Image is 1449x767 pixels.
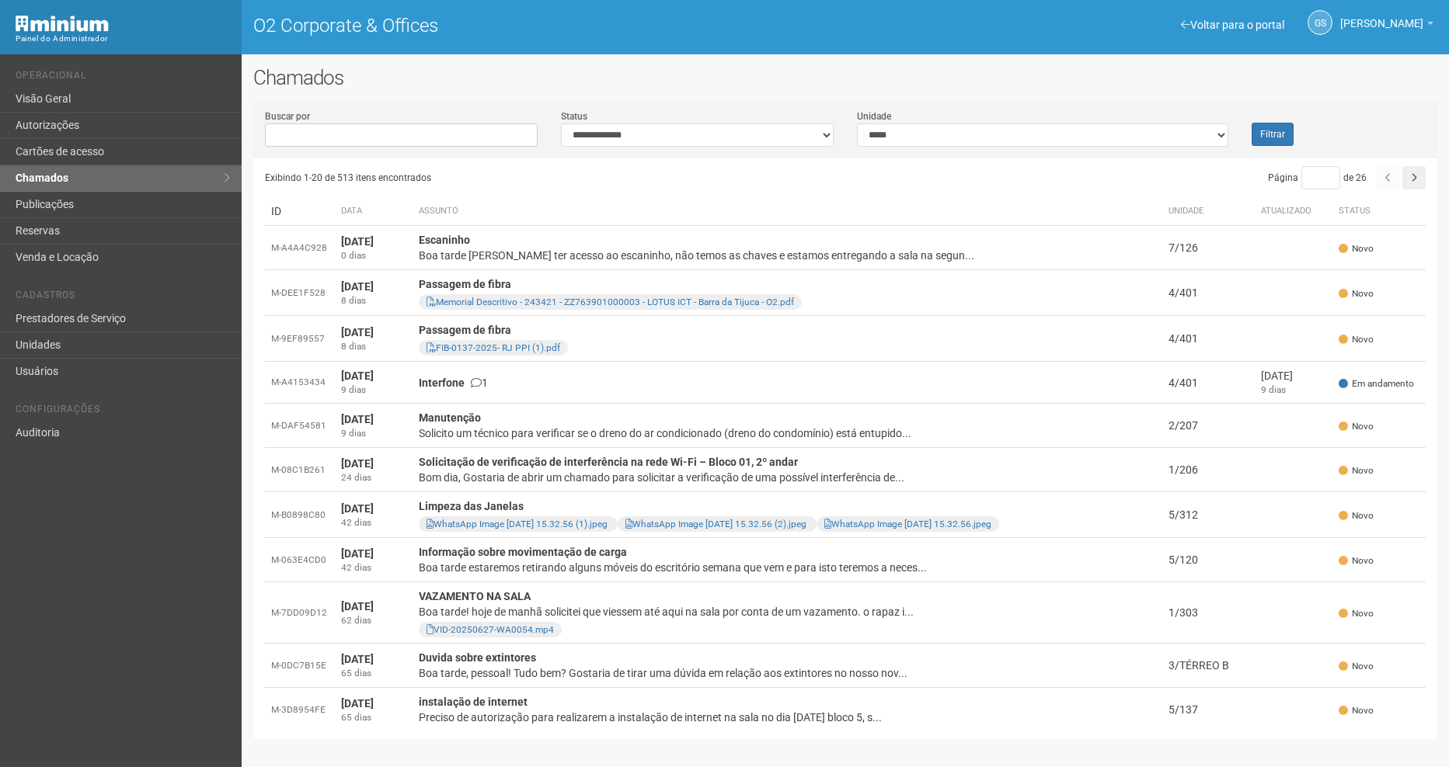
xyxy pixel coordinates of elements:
[419,278,511,290] strong: Passagem de fibra
[857,109,891,123] label: Unidade
[1162,226,1255,270] td: 7/126
[1162,582,1255,644] td: 1/303
[419,546,627,558] strong: Informação sobre movimentação de carga
[1339,554,1374,567] span: Novo
[341,280,374,293] strong: [DATE]
[1339,377,1414,390] span: Em andamento
[265,270,335,316] td: M-DEE1F528
[419,651,536,664] strong: Duvida sobre extintores
[824,519,991,529] a: WhatsApp Image [DATE] 15.32.56.jpeg
[1261,368,1326,383] div: [DATE]
[419,411,481,424] strong: Manutenção
[625,519,806,529] a: WhatsApp Image [DATE] 15.32.56 (2).jpeg
[1340,19,1433,32] a: [PERSON_NAME]
[561,109,587,123] label: Status
[419,456,798,468] strong: Solicitação de verificação de interferência na rede Wi-Fi – Bloco 01, 2º andar
[341,235,374,248] strong: [DATE]
[265,362,335,404] td: M-A4153434
[253,66,1437,89] h2: Chamados
[419,500,524,512] strong: Limpeza das Janelas
[335,197,413,226] th: Data
[341,711,406,724] div: 65 dias
[427,342,560,353] a: FIB-0137-2025- RJ PPI (1).pdf
[341,457,374,470] strong: [DATE]
[1255,197,1332,226] th: Atualizado
[419,665,1156,681] div: Boa tarde, pessoal! Tudo bem? Gostaria de tirar uma dúvida em relação aos extintores no nosso nov...
[1339,704,1374,717] span: Novo
[419,590,531,602] strong: VAZAMENTO NA SALA
[471,377,488,389] span: 1
[341,653,374,665] strong: [DATE]
[1181,19,1284,31] a: Voltar para o portal
[1252,123,1294,146] button: Filtrar
[1339,242,1374,255] span: Novo
[341,413,374,425] strong: [DATE]
[341,340,406,353] div: 8 dias
[16,404,230,420] li: Configurações
[1339,660,1374,673] span: Novo
[1261,384,1286,395] span: 9 dias
[1162,316,1255,362] td: 4/401
[341,471,406,484] div: 24 dias
[341,667,406,680] div: 65 dias
[419,234,470,246] strong: Escaninho
[419,425,1156,441] div: Solicito um técnico para verificar se o dreno do ar condicionado (dreno do condomínio) está entup...
[253,16,834,36] h1: O2 Corporate & Offices
[1162,362,1255,404] td: 4/401
[265,316,335,362] td: M-9EF89557
[341,370,374,382] strong: [DATE]
[419,604,1156,619] div: Boa tarde! hoje de manhã solicitei que viessem até aqui na sala por conta de um vazamento. o rapa...
[419,470,1156,485] div: Bom dia, Gostaria de abrir um chamado para solicitar a verificação de uma possível interferência ...
[419,248,1156,263] div: Boa tarde [PERSON_NAME] ter acesso ao escaninho, não temos as chaves e estamos entregando a sala ...
[265,644,335,688] td: M-0DC7B15E
[341,427,406,440] div: 9 dias
[1339,420,1374,433] span: Novo
[419,710,1156,725] div: Preciso de autorização para realizarem a instalação de internet na sala no dia [DATE] bloco 5, s...
[427,624,554,635] a: VID-20250627-WA0054.mp4
[1339,464,1374,477] span: Novo
[341,547,374,560] strong: [DATE]
[1162,197,1255,226] th: Unidade
[341,502,374,515] strong: [DATE]
[1339,509,1374,522] span: Novo
[16,16,109,32] img: Minium
[1339,287,1374,300] span: Novo
[16,290,230,306] li: Cadastros
[265,226,335,270] td: M-A4A4C928
[1332,197,1426,226] th: Status
[419,560,1156,575] div: Boa tarde estaremos retirando alguns móveis do escritório semana que vem e para isto teremos a ne...
[341,600,374,613] strong: [DATE]
[1339,333,1374,346] span: Novo
[419,324,511,336] strong: Passagem de fibra
[341,249,406,262] div: 0 dias
[16,70,230,86] li: Operacional
[1162,448,1255,492] td: 1/206
[265,197,335,226] td: ID
[1162,270,1255,316] td: 4/401
[265,582,335,644] td: M-7DD09D12
[265,109,310,123] label: Buscar por
[341,697,374,710] strong: [DATE]
[341,383,406,397] div: 9 dias
[1339,607,1374,620] span: Novo
[1340,2,1423,29] span: Gabriela Souza
[265,538,335,582] td: M-063E4CD0
[1308,10,1332,35] a: GS
[419,696,528,708] strong: instalação de internet
[265,404,335,448] td: M-DAF54581
[427,297,794,307] a: Memorial Descritivo - 243421 - ZZ763901000003 - LOTUS ICT - Barra da Tijuca - O2.pdf
[413,197,1162,226] th: Assunto
[265,688,335,732] td: M-3D8954FE
[1268,172,1367,183] span: Página de 26
[419,377,465,389] strong: Interfone
[265,492,335,538] td: M-B0898C80
[265,448,335,492] td: M-08C1B261
[341,561,406,574] div: 42 dias
[1162,538,1255,582] td: 5/120
[1162,492,1255,538] td: 5/312
[265,166,846,189] div: Exibindo 1-20 de 513 itens encontrados
[16,32,230,46] div: Painel do Administrador
[1162,404,1255,448] td: 2/207
[341,294,406,307] div: 8 dias
[341,614,406,627] div: 62 dias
